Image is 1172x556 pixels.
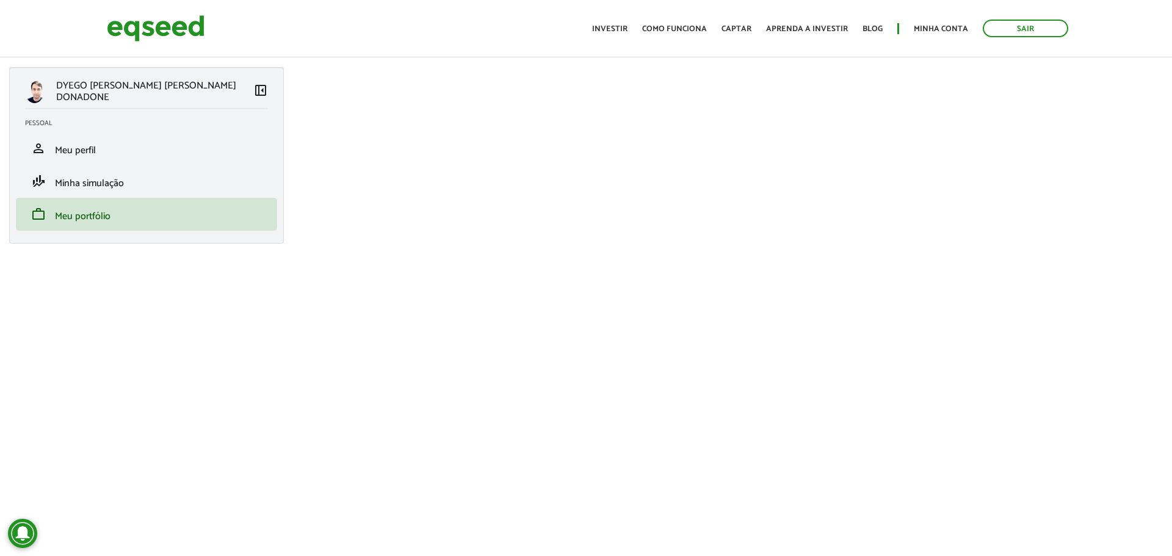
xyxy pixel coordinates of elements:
[107,12,204,45] img: EqSeed
[16,198,277,231] li: Meu portfólio
[863,25,883,33] a: Blog
[31,174,46,189] span: finance_mode
[55,142,96,159] span: Meu perfil
[25,174,268,189] a: finance_modeMinha simulação
[642,25,707,33] a: Como funciona
[983,20,1068,37] a: Sair
[592,25,628,33] a: Investir
[25,120,277,127] h2: Pessoal
[253,83,268,98] span: left_panel_close
[31,207,46,222] span: work
[56,80,253,103] p: DYEGO [PERSON_NAME] [PERSON_NAME] DONADONE
[55,208,110,225] span: Meu portfólio
[31,141,46,156] span: person
[16,165,277,198] li: Minha simulação
[55,175,124,192] span: Minha simulação
[253,83,268,100] a: Colapsar menu
[25,207,268,222] a: workMeu portfólio
[766,25,848,33] a: Aprenda a investir
[722,25,751,33] a: Captar
[16,132,277,165] li: Meu perfil
[914,25,968,33] a: Minha conta
[25,141,268,156] a: personMeu perfil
